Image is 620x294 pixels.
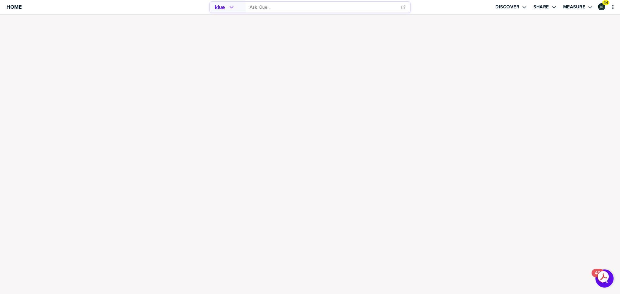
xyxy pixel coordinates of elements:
input: Ask Klue... [250,2,397,13]
label: Measure [563,4,585,10]
div: 40 [595,273,601,281]
span: 44 [604,0,608,5]
label: Discover [495,4,519,10]
div: Jordan Glenn [598,3,605,10]
img: 8115b6274701af056c7659086f8f6cf3-sml.png [599,4,604,10]
span: Home [6,4,22,10]
button: Open Resource Center, 40 new notifications [595,269,614,288]
label: Share [533,4,549,10]
a: Edit Profile [597,3,606,11]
